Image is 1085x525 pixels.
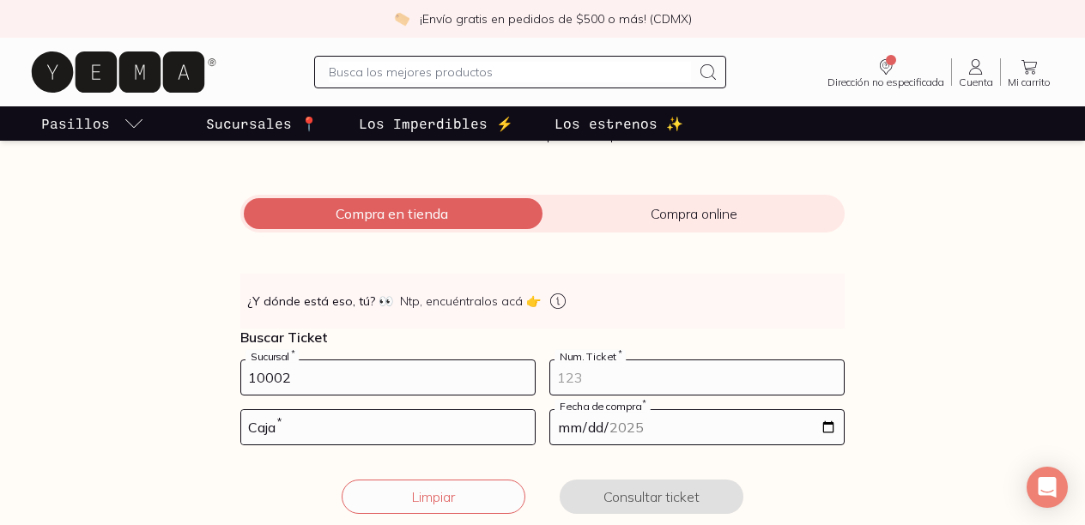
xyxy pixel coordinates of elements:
[394,11,409,27] img: check
[959,77,993,87] span: Cuenta
[241,410,535,444] input: 03
[560,480,743,514] button: Consultar ticket
[206,113,318,134] p: Sucursales 📍
[240,205,542,222] span: Compra en tienda
[1027,467,1068,508] div: Open Intercom Messenger
[542,205,845,222] span: Compra online
[247,293,393,310] strong: ¿Y dónde está eso, tú?
[241,360,535,395] input: 728
[550,410,844,444] input: 14-05-2023
[359,113,513,134] p: Los Imperdibles ⚡️
[1001,57,1058,87] a: Mi carrito
[329,62,691,82] input: Busca los mejores productos
[551,106,687,141] a: Los estrenos ✨
[555,400,651,413] label: Fecha de compra
[1008,77,1051,87] span: Mi carrito
[420,10,692,27] p: ¡Envío gratis en pedidos de $500 o más! (CDMX)
[550,360,844,395] input: 123
[952,57,1000,87] a: Cuenta
[827,77,944,87] span: Dirección no especificada
[555,113,683,134] p: Los estrenos ✨
[821,57,951,87] a: Dirección no especificada
[400,293,541,310] span: Ntp, encuéntralos acá 👉
[379,293,393,310] span: 👀
[555,350,626,363] label: Num. Ticket
[41,113,110,134] p: Pasillos
[240,329,845,346] p: Buscar Ticket
[245,350,299,363] label: Sucursal
[203,106,321,141] a: Sucursales 📍
[355,106,517,141] a: Los Imperdibles ⚡️
[38,106,148,141] a: pasillo-todos-link
[342,480,525,514] button: Limpiar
